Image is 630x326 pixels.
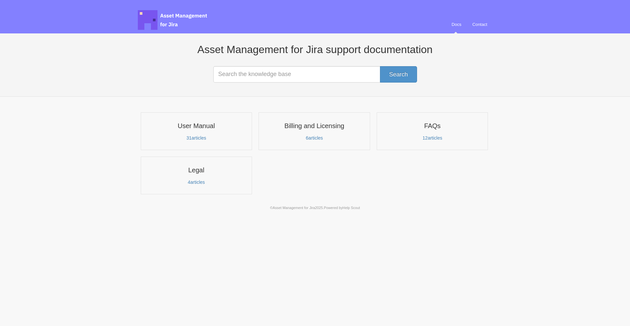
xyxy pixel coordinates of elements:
p: articles [381,135,484,141]
a: User Manual 31articles [141,112,252,150]
span: 12 [423,135,427,141]
input: Search the knowledge base [213,66,417,83]
button: Search [380,66,417,83]
h3: FAQs [381,122,484,130]
span: Search [389,71,408,78]
a: FAQs 12articles [377,112,488,150]
span: Asset Management for Jira Docs [138,10,208,30]
p: © 2025. [138,205,492,211]
a: Legal 4articles [141,157,252,194]
h3: Legal [145,166,248,174]
p: articles [263,135,366,141]
a: Billing and Licensing 6articles [259,112,370,150]
a: Docs [447,16,466,33]
span: Powered by [324,205,361,210]
p: articles [145,135,248,141]
p: articles [145,179,248,185]
a: Asset Management for Jira [273,205,315,210]
span: 31 [187,135,191,141]
span: 4 [188,179,191,185]
a: Contact [467,16,492,33]
h3: User Manual [145,122,248,130]
span: 6 [306,135,308,141]
h3: Billing and Licensing [263,122,366,130]
a: Help Scout [343,205,361,210]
